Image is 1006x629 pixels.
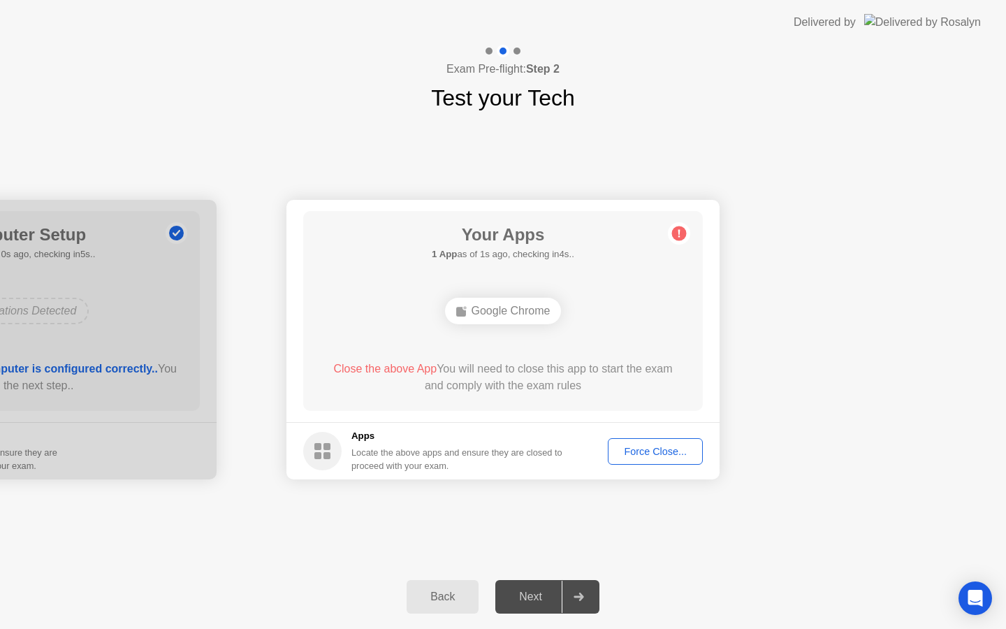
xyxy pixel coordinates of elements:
[333,363,437,375] span: Close the above App
[500,591,562,603] div: Next
[864,14,981,30] img: Delivered by Rosalyn
[432,222,574,247] h1: Your Apps
[351,429,563,443] h5: Apps
[495,580,599,614] button: Next
[432,249,457,259] b: 1 App
[446,61,560,78] h4: Exam Pre-flight:
[431,81,575,115] h1: Test your Tech
[445,298,562,324] div: Google Chrome
[432,247,574,261] h5: as of 1s ago, checking in4s..
[323,361,683,394] div: You will need to close this app to start the exam and comply with the exam rules
[526,63,560,75] b: Step 2
[958,581,992,615] div: Open Intercom Messenger
[411,591,474,603] div: Back
[608,438,703,465] button: Force Close...
[407,580,479,614] button: Back
[613,446,698,457] div: Force Close...
[351,446,563,472] div: Locate the above apps and ensure they are closed to proceed with your exam.
[794,14,856,31] div: Delivered by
